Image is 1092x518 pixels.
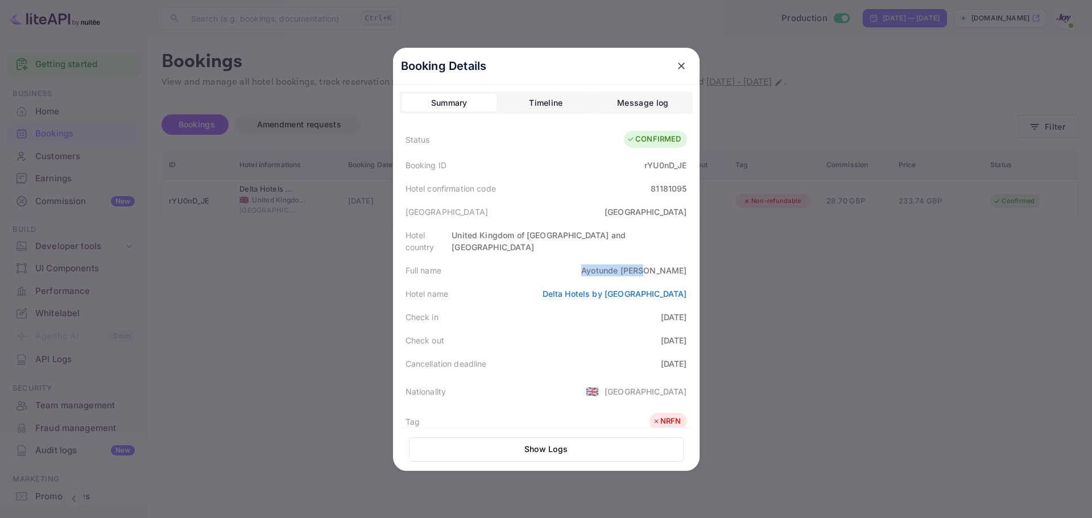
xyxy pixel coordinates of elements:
[661,358,687,370] div: [DATE]
[406,183,496,194] div: Hotel confirmation code
[406,288,449,300] div: Hotel name
[499,94,593,112] button: Timeline
[543,289,687,299] a: Delta Hotels by [GEOGRAPHIC_DATA]
[581,264,686,276] div: Ayotunde [PERSON_NAME]
[452,229,686,253] div: United Kingdom of [GEOGRAPHIC_DATA] and [GEOGRAPHIC_DATA]
[661,334,687,346] div: [DATE]
[617,96,668,110] div: Message log
[406,134,430,146] div: Status
[605,206,687,218] div: [GEOGRAPHIC_DATA]
[402,94,497,112] button: Summary
[431,96,468,110] div: Summary
[406,358,487,370] div: Cancellation deadline
[406,229,452,253] div: Hotel country
[605,386,687,397] div: [GEOGRAPHIC_DATA]
[406,159,447,171] div: Booking ID
[401,57,487,74] p: Booking Details
[406,416,420,428] div: Tag
[652,416,681,427] div: NRFN
[586,381,599,401] span: United States
[595,94,690,112] button: Message log
[529,96,562,110] div: Timeline
[409,437,684,462] button: Show Logs
[406,334,444,346] div: Check out
[651,183,686,194] div: 81181095
[406,264,441,276] div: Full name
[671,56,692,76] button: close
[661,311,687,323] div: [DATE]
[627,134,681,145] div: CONFIRMED
[644,159,686,171] div: rYU0nD_JE
[406,311,439,323] div: Check in
[406,206,489,218] div: [GEOGRAPHIC_DATA]
[406,386,446,397] div: Nationality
